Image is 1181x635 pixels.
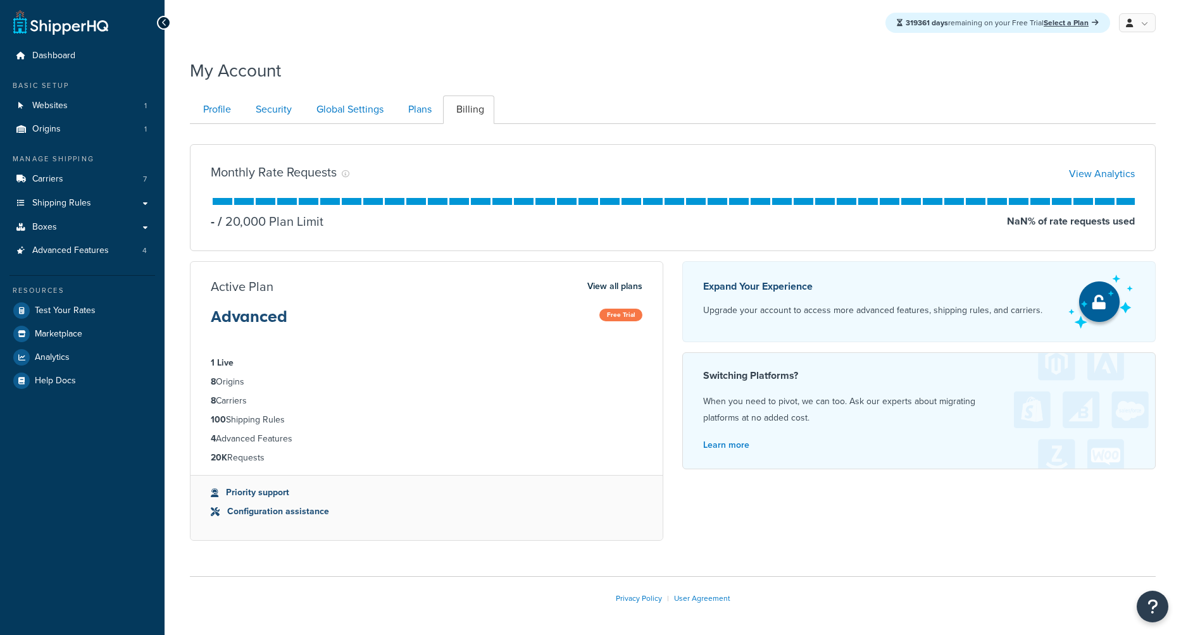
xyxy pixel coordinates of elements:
span: Advanced Features [32,245,109,256]
a: View all plans [587,278,642,295]
span: 7 [143,174,147,185]
a: Advanced Features 4 [9,239,155,262]
p: 20,000 Plan Limit [215,213,323,230]
span: 4 [142,245,147,256]
span: Dashboard [32,51,75,61]
button: Open Resource Center [1137,591,1168,622]
strong: 8 [211,375,216,388]
li: Websites [9,94,155,118]
p: Expand Your Experience [703,278,1042,295]
a: Help Docs [9,369,155,392]
li: Shipping Rules [211,413,642,427]
h4: Switching Platforms? [703,368,1135,383]
a: Origins 1 [9,118,155,141]
a: Test Your Rates [9,299,155,322]
span: Carriers [32,174,63,185]
h1: My Account [190,58,281,83]
div: Resources [9,285,155,296]
a: Global Settings [303,96,394,124]
h3: Active Plan [211,280,273,293]
li: Priority support [211,486,642,500]
span: Marketplace [35,329,82,340]
span: Test Your Rates [35,305,96,316]
span: | [667,593,669,604]
li: Origins [211,375,642,389]
a: Select a Plan [1044,17,1099,28]
strong: 1 Live [211,356,234,369]
h3: Monthly Rate Requests [211,165,337,179]
li: Advanced Features [9,239,155,262]
span: Help Docs [35,376,76,386]
div: Manage Shipping [9,154,155,164]
p: Upgrade your account to access more advanced features, shipping rules, and carriers. [703,302,1042,319]
div: Basic Setup [9,80,155,91]
p: NaN % of rate requests used [1007,213,1135,230]
li: Carriers [9,168,155,191]
strong: 319361 days [906,17,948,28]
strong: 20K [211,451,227,464]
strong: 4 [211,432,216,445]
a: Analytics [9,346,155,369]
span: / [218,212,222,231]
a: Websites 1 [9,94,155,118]
a: Dashboard [9,44,155,68]
span: 1 [144,101,147,111]
strong: 8 [211,394,216,407]
a: Expand Your Experience Upgrade your account to access more advanced features, shipping rules, and... [682,261,1156,342]
a: Boxes [9,216,155,239]
li: Advanced Features [211,432,642,446]
a: ShipperHQ Home [13,9,108,35]
li: Origins [9,118,155,141]
li: Carriers [211,394,642,408]
a: Billing [443,96,494,124]
p: When you need to pivot, we can too. Ask our experts about migrating platforms at no added cost. [703,393,1135,426]
a: Plans [395,96,442,124]
span: Websites [32,101,68,111]
span: Shipping Rules [32,198,91,209]
span: Boxes [32,222,57,233]
div: remaining on your Free Trial [885,13,1110,33]
li: Configuration assistance [211,505,642,519]
p: - [211,213,215,230]
span: Analytics [35,352,70,363]
strong: 100 [211,413,226,426]
a: Carriers 7 [9,168,155,191]
a: View Analytics [1069,166,1135,181]
h3: Advanced [211,309,287,335]
span: 1 [144,124,147,135]
a: Security [242,96,302,124]
span: Origins [32,124,61,135]
a: Marketplace [9,323,155,345]
a: Shipping Rules [9,192,155,215]
a: Privacy Policy [616,593,662,604]
span: Free Trial [599,309,642,321]
li: Requests [211,451,642,465]
a: User Agreement [674,593,730,604]
a: Profile [190,96,241,124]
a: Learn more [703,438,749,452]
